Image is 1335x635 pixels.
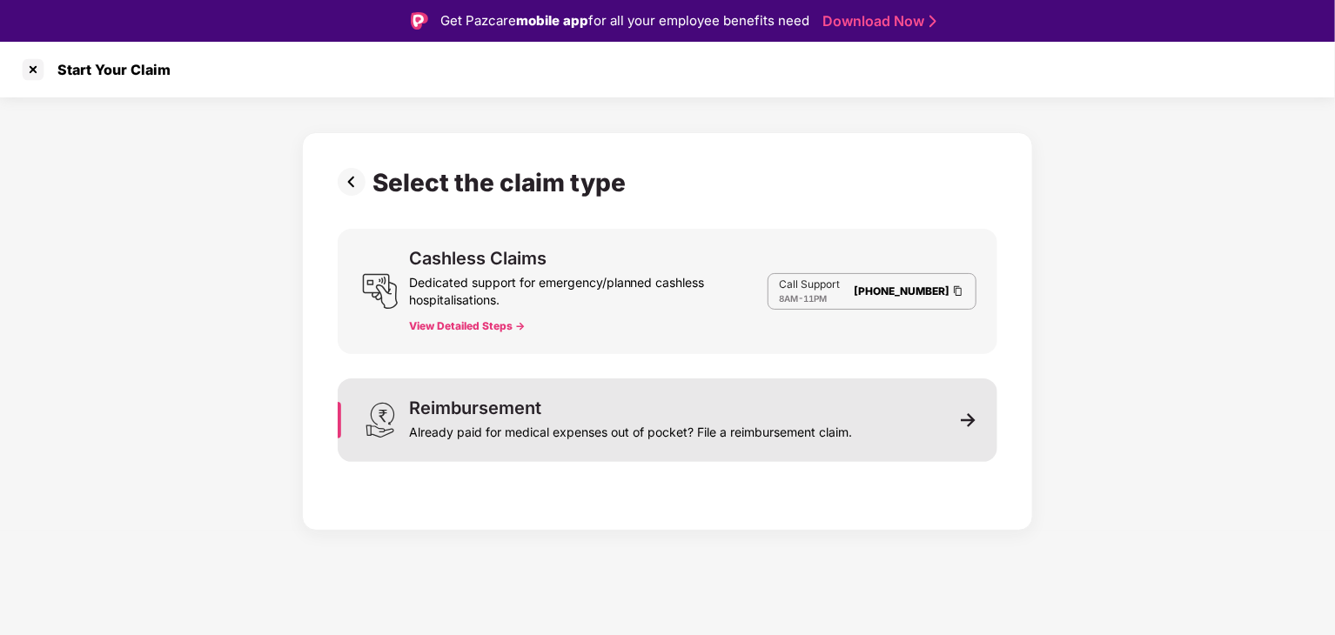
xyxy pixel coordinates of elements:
div: Reimbursement [409,399,541,417]
div: - [779,291,840,305]
strong: mobile app [516,12,588,29]
img: svg+xml;base64,PHN2ZyB3aWR0aD0iMjQiIGhlaWdodD0iMzEiIHZpZXdCb3g9IjAgMCAyNCAzMSIgZmlsbD0ibm9uZSIgeG... [362,402,399,438]
p: Call Support [779,277,840,291]
div: Dedicated support for emergency/planned cashless hospitalisations. [409,267,768,309]
img: svg+xml;base64,PHN2ZyBpZD0iUHJldi0zMngzMiIgeG1sbnM9Imh0dHA6Ly93d3cudzMub3JnLzIwMDAvc3ZnIiB3aWR0aD... [338,168,372,196]
img: Stroke [929,12,936,30]
div: Select the claim type [372,168,633,197]
img: Logo [411,12,428,30]
a: [PHONE_NUMBER] [854,284,949,297]
div: Start Your Claim [47,61,171,78]
div: Already paid for medical expenses out of pocket? File a reimbursement claim. [409,417,852,441]
a: Download Now [822,12,931,30]
div: Get Pazcare for all your employee benefits need [440,10,809,31]
img: svg+xml;base64,PHN2ZyB3aWR0aD0iMTEiIGhlaWdodD0iMTEiIHZpZXdCb3g9IjAgMCAxMSAxMSIgZmlsbD0ibm9uZSIgeG... [961,412,976,428]
span: 8AM [779,293,798,304]
button: View Detailed Steps -> [409,319,525,333]
img: Clipboard Icon [951,284,965,298]
div: Cashless Claims [409,250,547,267]
span: 11PM [803,293,827,304]
img: svg+xml;base64,PHN2ZyB3aWR0aD0iMjQiIGhlaWdodD0iMjUiIHZpZXdCb3g9IjAgMCAyNCAyNSIgZmlsbD0ibm9uZSIgeG... [362,273,399,310]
